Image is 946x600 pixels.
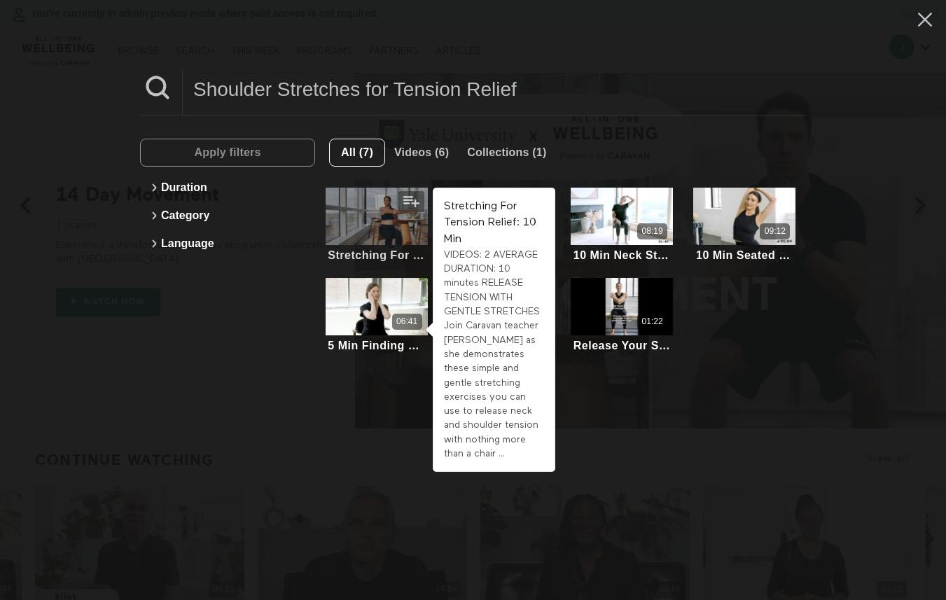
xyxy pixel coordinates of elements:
[394,146,449,158] span: Videos (6)
[326,278,428,354] a: 5 Min Finding Ease06:415 Min Finding Ease
[329,139,385,167] button: All (7)
[573,249,671,262] div: 10 Min Neck Stretches For Tension Relief
[396,316,417,328] div: 06:41
[642,225,663,237] div: 08:19
[696,249,793,262] div: 10 Min Seated Upper Body Stretching
[398,191,424,212] button: Add to my list
[571,278,673,354] a: Release Your Shoulders With Eagle Pose (Highlight)01:22Release Your Shoulders With Eagle Pose (Hi...
[458,139,555,167] button: Collections (1)
[385,139,458,167] button: Videos (6)
[147,174,308,202] button: Duration
[328,249,425,262] div: Stretching For Tension Relief: 10 Min
[571,188,673,264] a: 10 Min Neck Stretches For Tension Relief08:1910 Min Neck Stretches For Tension Relief
[147,230,308,258] button: Language
[573,339,671,352] div: Release Your Shoulders With Eagle Pose (Highlight)
[183,70,806,109] input: Search
[642,316,663,328] div: 01:22
[147,202,308,230] button: Category
[326,188,428,264] a: Stretching For Tension Relief: 10 MinStretching For Tension Relief: 10 Min
[328,339,425,352] div: 5 Min Finding Ease
[693,188,795,264] a: 10 Min Seated Upper Body Stretching09:1210 Min Seated Upper Body Stretching
[444,248,544,461] div: VIDEOS: 2 AVERAGE DURATION: 10 minutes RELEASE TENSION WITH GENTLE STRETCHES Join Caravan teacher...
[467,146,546,158] span: Collections (1)
[341,146,373,158] span: All (7)
[765,225,786,237] div: 09:12
[444,201,536,244] strong: Stretching For Tension Relief: 10 Min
